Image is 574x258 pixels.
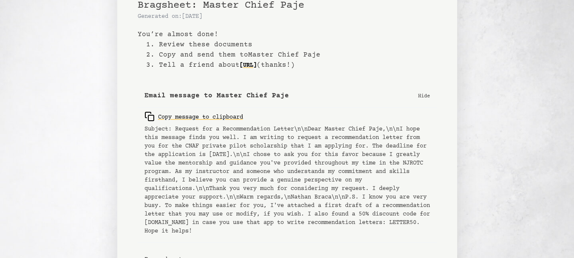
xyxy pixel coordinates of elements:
li: 1. Review these documents [146,40,437,50]
button: Email message to Master Chief Paje Hide [138,84,437,108]
div: Copy message to clipboard [144,111,243,122]
p: Generated on: [DATE] [138,12,437,21]
b: You’re almost done! [138,29,437,40]
li: 3. Tell a friend about (thanks!) [146,60,437,70]
p: Hide [418,91,430,100]
a: [URL] [240,59,257,72]
button: Copy message to clipboard [144,108,243,125]
pre: Subject: Request for a Recommendation Letter\n\nDear Master Chief Paje,\n\nI hope this message fi... [144,125,430,235]
b: Email message to Master Chief Paje [144,91,289,101]
li: 2. Copy and send them to Master Chief Paje [146,50,437,60]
